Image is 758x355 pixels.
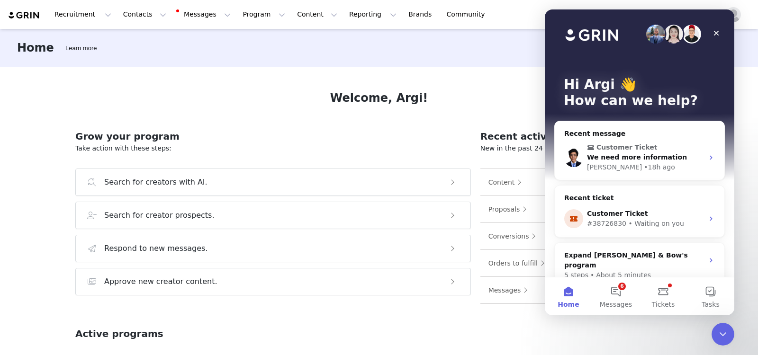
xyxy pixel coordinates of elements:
iframe: Intercom live chat [712,323,734,346]
button: Orders to fulfill [488,256,550,271]
button: Program [237,4,291,25]
button: Search [656,4,677,25]
button: Content [488,175,527,190]
button: Messages [172,4,236,25]
a: Brands [403,4,440,25]
button: Search for creator prospects. [75,202,471,229]
button: Conversions [488,229,541,244]
h3: Respond to new messages. [104,243,208,254]
button: Messages [488,283,533,298]
h1: Welcome, Argi! [330,89,428,106]
button: Content [291,4,343,25]
p: Take action with these steps: [75,143,471,153]
h2: Grow your program [75,129,471,143]
h3: Search for creator prospects. [104,210,215,221]
button: Profile [720,7,750,22]
button: Recruitment [49,4,117,25]
h3: Approve new creator content. [104,276,217,287]
button: Approve new creator content. [75,268,471,295]
a: Community [441,4,495,25]
button: Respond to new messages. [75,235,471,262]
button: Reporting [343,4,402,25]
a: Tasks [677,4,698,25]
h2: Recent activity [480,129,673,143]
div: Tooltip anchor [63,44,99,53]
button: Notifications [699,4,720,25]
button: Search for creators with AI. [75,169,471,196]
h2: Active programs [75,327,163,341]
h3: Search for creators with AI. [104,177,208,188]
p: New in the past 24 hours: [480,143,673,153]
button: Contacts [117,4,172,25]
iframe: Intercom live chat [545,9,734,315]
h3: Home [17,39,54,56]
button: Proposals [488,202,532,217]
img: grin logo [8,11,41,20]
img: placeholder-profile.jpg [726,7,741,22]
